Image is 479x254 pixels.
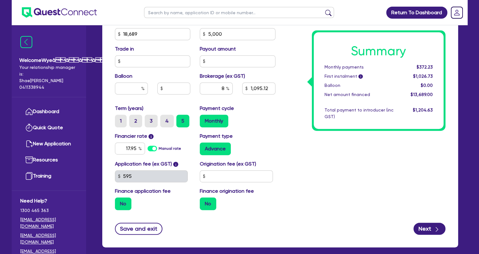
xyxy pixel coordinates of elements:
div: Net amount financed [320,91,398,98]
span: Your relationship manager is: Shae [PERSON_NAME] 0411338944 [19,64,79,91]
label: Balloon [115,72,132,80]
img: training [25,172,33,180]
span: $372.23 [416,64,432,70]
a: Resources [20,152,78,168]
label: 4 [160,115,174,127]
label: Financier rate [115,132,154,140]
label: 2 [129,115,142,127]
span: i [358,75,363,79]
div: Total payment to introducer (inc GST) [320,107,398,120]
span: Welcome Wyeââââ [19,57,79,64]
span: $1,026.73 [413,74,432,79]
img: icon-menu-close [20,36,32,48]
label: Monthly [200,115,228,127]
label: Origination fee (ex GST) [200,160,256,168]
label: Term (years) [115,105,143,112]
a: [EMAIL_ADDRESS][DOMAIN_NAME] [20,216,78,230]
a: Dashboard [20,104,78,120]
button: Save and exit [115,223,163,235]
button: Next [413,223,445,235]
a: New Application [20,136,78,152]
input: Search by name, application ID or mobile number... [144,7,334,18]
label: Payment type [200,132,233,140]
label: Advance [200,142,231,155]
label: No [115,197,131,210]
a: Dropdown toggle [449,4,465,21]
label: 3 [145,115,158,127]
span: Need Help? [20,197,78,205]
label: 5 [176,115,189,127]
label: Payout amount [200,45,236,53]
a: [EMAIL_ADDRESS][DOMAIN_NAME] [20,232,78,245]
div: First instalment [320,73,398,80]
span: i [173,162,178,167]
span: i [148,134,154,139]
div: Monthly payments [320,64,398,70]
img: quest-connect-logo-blue [22,7,97,18]
label: No [200,197,216,210]
img: new-application [25,140,33,148]
label: 1 [115,115,127,127]
img: resources [25,156,33,164]
img: quick-quote [25,124,33,131]
label: Brokerage (ex GST) [200,72,245,80]
label: Payment cycle [200,105,234,112]
label: Manual rate [159,146,181,151]
span: $1,204.63 [413,107,432,112]
h1: Summary [325,44,433,59]
span: 1300 465 363 [20,207,78,214]
a: Return To Dashboard [386,7,447,19]
span: $0.00 [420,83,432,88]
label: Finance origination fee [200,187,254,195]
label: Application fee (ex GST) [115,160,172,168]
a: Quick Quote [20,120,78,136]
label: Finance application fee [115,187,171,195]
a: Training [20,168,78,184]
label: Trade in [115,45,134,53]
div: Balloon [320,82,398,89]
span: $13,689.00 [410,92,432,97]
